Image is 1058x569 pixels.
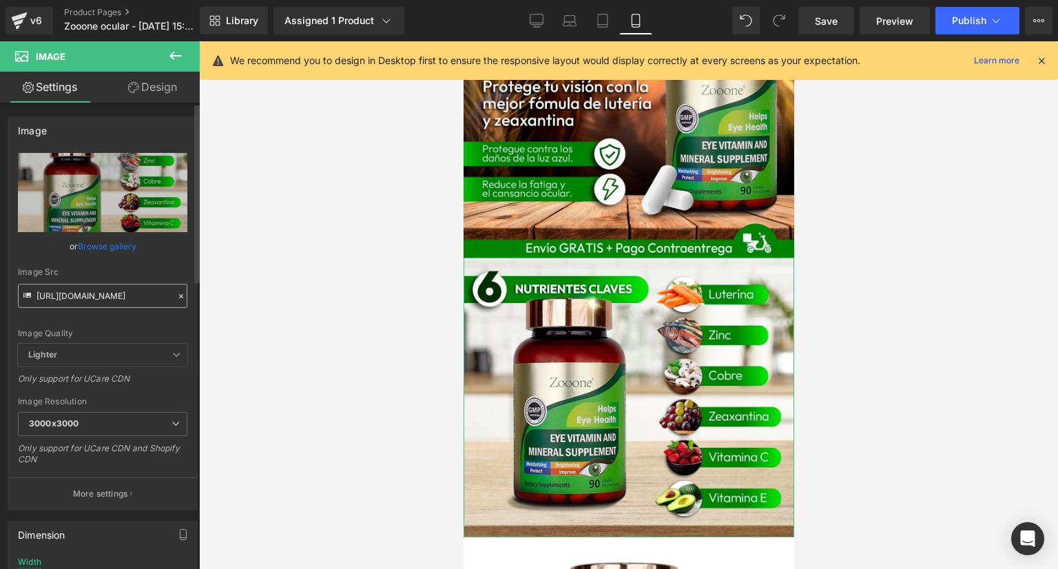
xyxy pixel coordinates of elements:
a: Product Pages [64,7,222,18]
a: Tablet [586,7,619,34]
div: Width [18,557,41,567]
span: Preview [876,14,913,28]
div: Open Intercom Messenger [1011,522,1044,555]
div: Only support for UCare CDN and Shopify CDN [18,443,187,474]
div: or [18,239,187,254]
a: Browse gallery [78,234,136,258]
div: Dimension [18,521,65,541]
div: v6 [28,12,45,30]
div: Image Resolution [18,397,187,406]
a: Desktop [520,7,553,34]
a: Preview [860,7,930,34]
b: Lighter [28,349,57,360]
button: Publish [935,7,1019,34]
button: Undo [732,7,760,34]
a: Learn more [968,52,1025,69]
p: More settings [73,488,128,500]
div: Image [18,117,47,136]
a: Mobile [619,7,652,34]
button: More [1025,7,1052,34]
button: Redo [765,7,793,34]
a: v6 [6,7,53,34]
div: Only support for UCare CDN [18,373,187,393]
div: Assigned 1 Product [284,14,393,28]
p: We recommend you to design in Desktop first to ensure the responsive layout would display correct... [230,53,860,68]
div: Image Src [18,267,187,277]
a: Laptop [553,7,586,34]
span: Library [226,14,258,27]
a: Design [103,72,203,103]
span: Save [815,14,838,28]
input: Link [18,284,187,308]
span: Publish [952,15,986,26]
b: 3000x3000 [29,418,79,428]
a: New Library [200,7,268,34]
div: Image Quality [18,329,187,338]
span: Zooone ocular - [DATE] 15:13:52 [64,21,196,32]
span: Image [36,51,65,62]
button: More settings [8,477,197,510]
